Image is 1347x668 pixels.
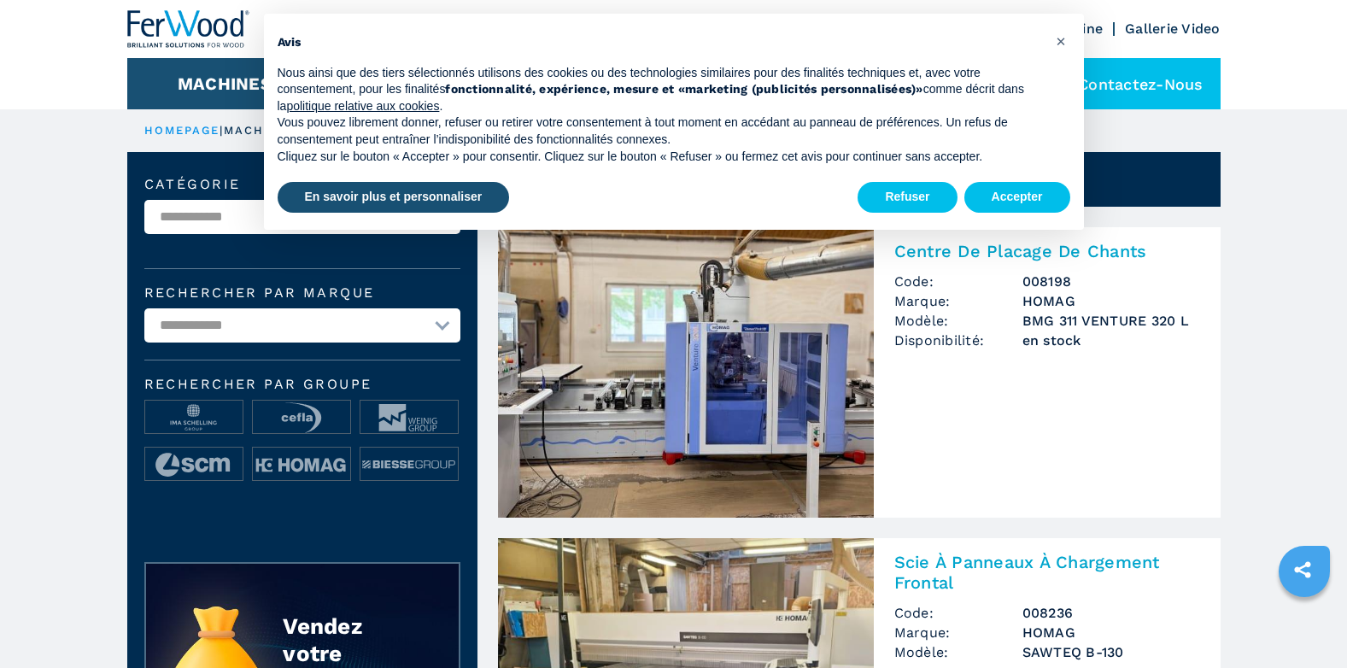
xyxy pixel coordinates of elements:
span: Modèle: [894,311,1022,331]
span: Marque: [894,623,1022,642]
img: image [360,448,458,482]
label: Rechercher par marque [144,286,460,300]
button: Machines [178,73,272,94]
span: Code: [894,603,1022,623]
button: Accepter [964,182,1070,213]
p: Cliquez sur le bouton « Accepter » pour consentir. Cliquez sur le bouton « Refuser » ou fermez ce... [278,149,1043,166]
h3: HOMAG [1022,291,1200,311]
strong: fonctionnalité, expérience, mesure et «marketing (publicités personnalisées)» [445,82,922,96]
h2: Centre De Placage De Chants [894,241,1200,261]
button: Fermer cet avis [1048,27,1075,55]
h3: 008198 [1022,272,1200,291]
p: Nous ainsi que des tiers sélectionnés utilisons des cookies ou des technologies similaires pour d... [278,65,1043,115]
p: Vous pouvez librement donner, refuser ou retirer votre consentement à tout moment en accédant au ... [278,114,1043,148]
a: HOMEPAGE [144,124,220,137]
span: en stock [1022,331,1200,350]
img: Ferwood [127,10,250,48]
p: machines [224,123,297,138]
h3: BMG 311 VENTURE 320 L [1022,311,1200,331]
span: Marque: [894,291,1022,311]
button: En savoir plus et personnaliser [278,182,510,213]
a: Centre De Placage De Chants HOMAG BMG 311 VENTURE 320 LCentre De Placage De ChantsCode:008198Marq... [498,227,1221,518]
span: Rechercher par groupe [144,378,460,391]
span: Disponibilité: [894,331,1022,350]
iframe: Chat [1274,591,1334,655]
span: | [220,124,223,137]
h3: SAWTEQ B-130 [1022,642,1200,662]
span: × [1056,31,1066,51]
a: sharethis [1281,548,1324,591]
h3: HOMAG [1022,623,1200,642]
img: image [360,401,458,435]
span: Modèle: [894,642,1022,662]
img: image [145,448,243,482]
a: Gallerie Video [1125,21,1221,37]
a: politique relative aux cookies [286,99,439,113]
span: Code: [894,272,1022,291]
h2: Scie À Panneaux À Chargement Frontal [894,552,1200,593]
h3: 008236 [1022,603,1200,623]
img: image [145,401,243,435]
img: Centre De Placage De Chants HOMAG BMG 311 VENTURE 320 L [498,227,874,518]
h2: Avis [278,34,1043,51]
label: catégorie [144,178,460,191]
button: Refuser [858,182,957,213]
img: image [253,448,350,482]
div: Contactez-nous [1035,58,1221,109]
img: image [253,401,350,435]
